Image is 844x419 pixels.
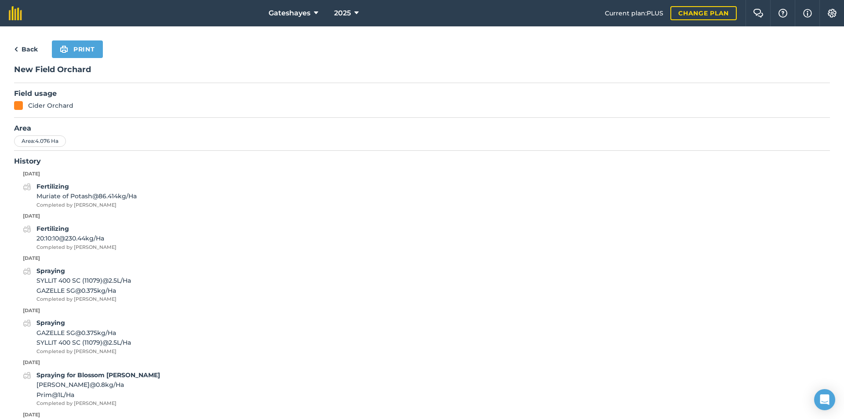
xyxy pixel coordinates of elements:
span: 2025 [334,8,351,18]
h1: New Field Orchard [14,63,830,83]
strong: Fertilizing [36,225,69,233]
span: Completed by [PERSON_NAME] [36,201,137,209]
span: GAZELLE SG @ 0.375 kg / Ha [36,286,131,295]
div: Area : 4.076 Ha [14,135,66,147]
div: Cider Orchard [28,101,73,110]
a: SprayingGAZELLE SG@0.375kg/HaSYLLIT 400 SC (11079)@2.5L/HaCompleted by [PERSON_NAME] [23,318,131,355]
img: svg+xml;base64,PD94bWwgdmVyc2lvbj0iMS4wIiBlbmNvZGluZz0idXRmLTgiPz4KPCEtLSBHZW5lcmF0b3I6IEFkb2JlIE... [23,370,31,381]
p: [DATE] [14,307,830,315]
span: Completed by [PERSON_NAME] [36,295,131,303]
img: svg+xml;base64,PD94bWwgdmVyc2lvbj0iMS4wIiBlbmNvZGluZz0idXRmLTgiPz4KPCEtLSBHZW5lcmF0b3I6IEFkb2JlIE... [23,318,31,328]
img: A cog icon [827,9,837,18]
p: [DATE] [14,255,830,262]
h2: Area [14,123,830,134]
strong: Spraying for Blossom [PERSON_NAME] [36,371,160,379]
span: [PERSON_NAME] @ 0.8 kg / Ha [36,380,160,390]
span: Completed by [PERSON_NAME] [36,348,131,356]
span: 20:10:10 @ 230.44 kg / Ha [36,233,116,243]
span: Muriate of Potash @ 86.414 kg / Ha [36,191,137,201]
div: Open Intercom Messenger [814,389,835,410]
a: Change plan [670,6,737,20]
img: svg+xml;base64,PD94bWwgdmVyc2lvbj0iMS4wIiBlbmNvZGluZz0idXRmLTgiPz4KPCEtLSBHZW5lcmF0b3I6IEFkb2JlIE... [23,182,31,192]
strong: Spraying [36,267,65,275]
span: Completed by [PERSON_NAME] [36,244,116,251]
h2: Field usage [14,88,830,99]
p: [DATE] [14,170,830,178]
span: SYLLIT 400 SC (11079) @ 2.5 L / Ha [36,338,131,347]
a: Back [14,44,38,55]
span: GAZELLE SG @ 0.375 kg / Ha [36,328,131,338]
img: fieldmargin Logo [9,6,22,20]
img: svg+xml;base64,PD94bWwgdmVyc2lvbj0iMS4wIiBlbmNvZGluZz0idXRmLTgiPz4KPCEtLSBHZW5lcmF0b3I6IEFkb2JlIE... [23,224,31,234]
span: Prim @ 1 L / Ha [36,390,160,400]
span: SYLLIT 400 SC (11079) @ 2.5 L / Ha [36,276,131,285]
a: Spraying for Blossom [PERSON_NAME][PERSON_NAME]@0.8kg/HaPrim@1L/HaCompleted by [PERSON_NAME] [23,370,160,408]
img: svg+xml;base64,PHN2ZyB4bWxucz0iaHR0cDovL3d3dy53My5vcmcvMjAwMC9zdmciIHdpZHRoPSI5IiBoZWlnaHQ9IjI0Ii... [14,44,18,55]
span: Completed by [PERSON_NAME] [36,400,160,408]
img: svg+xml;base64,PHN2ZyB4bWxucz0iaHR0cDovL3d3dy53My5vcmcvMjAwMC9zdmciIHdpZHRoPSIxOSIgaGVpZ2h0PSIyNC... [60,44,68,55]
button: Print [52,40,103,58]
p: [DATE] [14,359,830,367]
span: Gateshayes [269,8,310,18]
a: Fertilizing20:10:10@230.44kg/HaCompleted by [PERSON_NAME] [23,224,116,251]
p: [DATE] [14,411,830,419]
img: A question mark icon [778,9,788,18]
p: [DATE] [14,212,830,220]
a: FertilizingMuriate of Potash@86.414kg/HaCompleted by [PERSON_NAME] [23,182,137,209]
img: svg+xml;base64,PD94bWwgdmVyc2lvbj0iMS4wIiBlbmNvZGluZz0idXRmLTgiPz4KPCEtLSBHZW5lcmF0b3I6IEFkb2JlIE... [23,266,31,277]
img: svg+xml;base64,PHN2ZyB4bWxucz0iaHR0cDovL3d3dy53My5vcmcvMjAwMC9zdmciIHdpZHRoPSIxNyIgaGVpZ2h0PSIxNy... [803,8,812,18]
a: SprayingSYLLIT 400 SC (11079)@2.5L/HaGAZELLE SG@0.375kg/HaCompleted by [PERSON_NAME] [23,266,131,303]
img: Two speech bubbles overlapping with the left bubble in the forefront [753,9,764,18]
strong: Spraying [36,319,65,327]
span: Current plan : PLUS [605,8,663,18]
strong: Fertilizing [36,182,69,190]
h2: History [14,156,830,167]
